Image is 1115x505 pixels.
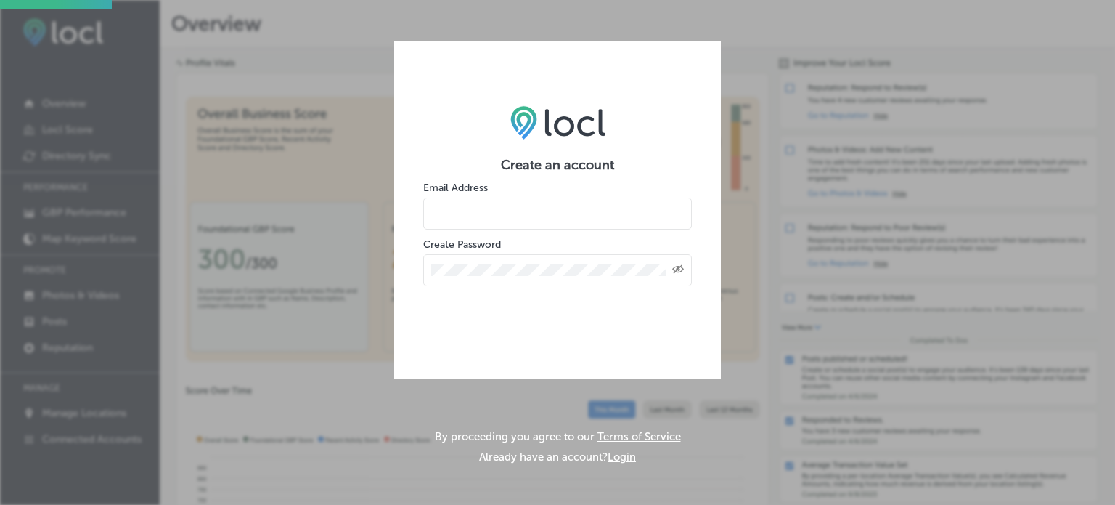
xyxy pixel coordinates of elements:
a: Terms of Service [597,430,681,443]
label: Email Address [423,182,488,194]
label: Create Password [423,238,501,251]
p: By proceeding you agree to our [435,430,681,443]
button: Login [608,451,636,464]
h2: Create an account [423,157,692,173]
img: LOCL logo [510,105,605,139]
span: Toggle password visibility [672,264,684,277]
p: Already have an account? [479,451,636,464]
